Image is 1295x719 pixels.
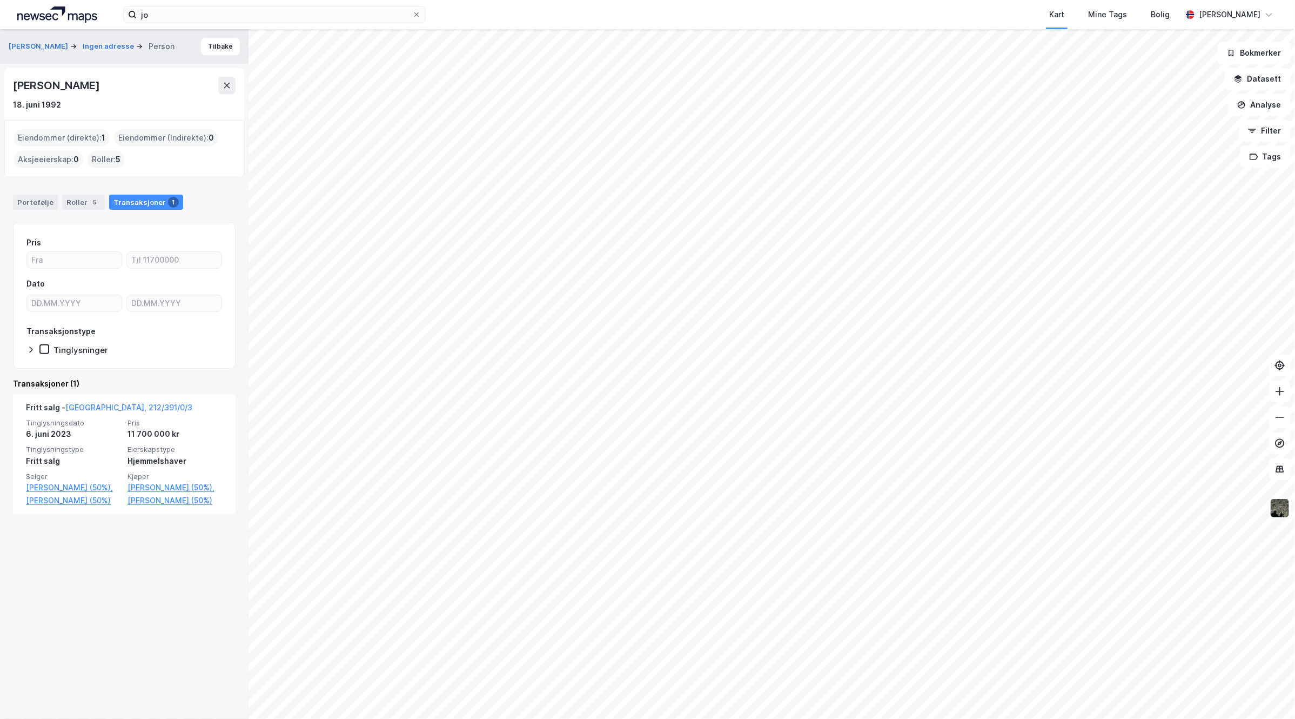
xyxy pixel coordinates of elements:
[102,131,105,144] span: 1
[26,428,121,441] div: 6. juni 2023
[62,195,105,210] div: Roller
[209,131,214,144] span: 0
[109,195,183,210] div: Transaksjoner
[83,41,136,52] button: Ingen adresse
[128,418,223,428] span: Pris
[17,6,97,23] img: logo.a4113a55bc3d86da70a041830d287a7e.svg
[149,40,175,53] div: Person
[137,6,412,23] input: Søk på adresse, matrikkel, gårdeiere, leietakere eller personer
[1239,120,1291,142] button: Filter
[127,252,222,268] input: Til 11700000
[1270,498,1290,518] img: 9k=
[201,38,240,55] button: Tilbake
[26,494,121,507] a: [PERSON_NAME] (50%)
[128,428,223,441] div: 11 700 000 kr
[127,295,222,311] input: DD.MM.YYYY
[1241,667,1295,719] iframe: Chat Widget
[1218,42,1291,64] button: Bokmerker
[14,151,83,168] div: Aksjeeierskap :
[128,494,223,507] a: [PERSON_NAME] (50%)
[1151,8,1170,21] div: Bolig
[65,403,192,412] a: [GEOGRAPHIC_DATA], 212/391/0/3
[53,345,108,355] div: Tinglysninger
[1088,8,1127,21] div: Mine Tags
[26,455,121,468] div: Fritt salg
[13,195,58,210] div: Portefølje
[128,455,223,468] div: Hjemmelshaver
[9,41,70,52] button: [PERSON_NAME]
[128,445,223,454] span: Eierskapstype
[26,481,121,494] a: [PERSON_NAME] (50%),
[116,153,120,166] span: 5
[168,197,179,208] div: 1
[26,472,121,481] span: Selger
[14,129,110,147] div: Eiendommer (direkte) :
[128,481,223,494] a: [PERSON_NAME] (50%),
[88,151,125,168] div: Roller :
[1049,8,1064,21] div: Kart
[90,197,100,208] div: 5
[26,401,192,418] div: Fritt salg -
[1199,8,1260,21] div: [PERSON_NAME]
[26,277,45,290] div: Dato
[1240,146,1291,168] button: Tags
[73,153,79,166] span: 0
[26,325,96,338] div: Transaksjonstype
[114,129,218,147] div: Eiendommer (Indirekte) :
[13,98,61,111] div: 18. juni 1992
[26,418,121,428] span: Tinglysningsdato
[1228,94,1291,116] button: Analyse
[26,445,121,454] span: Tinglysningstype
[27,252,122,268] input: Fra
[1225,68,1291,90] button: Datasett
[27,295,122,311] input: DD.MM.YYYY
[26,236,41,249] div: Pris
[13,377,236,390] div: Transaksjoner (1)
[13,77,102,94] div: [PERSON_NAME]
[128,472,223,481] span: Kjøper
